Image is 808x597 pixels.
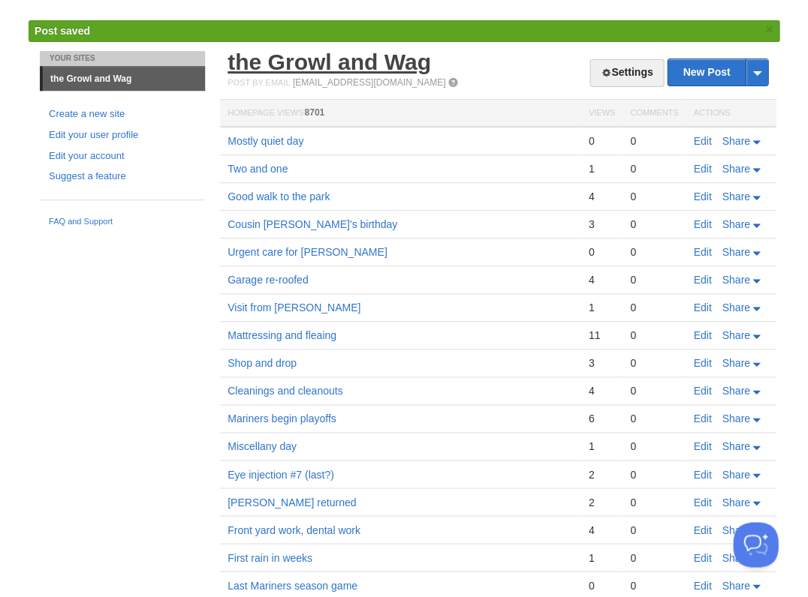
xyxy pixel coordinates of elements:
[630,217,678,231] div: 0
[693,163,711,175] a: Edit
[722,579,749,591] span: Share
[693,496,711,508] a: Edit
[693,551,711,563] a: Edit
[630,162,678,175] div: 0
[630,245,678,259] div: 0
[228,246,387,258] a: Urgent care for [PERSON_NAME]
[693,135,711,147] a: Edit
[49,215,196,229] a: FAQ and Support
[49,169,196,184] a: Suggest a feature
[220,100,580,127] th: Homepage Views
[588,412,614,425] div: 6
[40,51,205,66] li: Your Sites
[228,190,330,202] a: Good walk to the park
[228,385,342,397] a: Cleanings and cleanouts
[228,579,357,591] a: Last Mariners season game
[588,467,614,481] div: 2
[588,550,614,564] div: 1
[293,77,445,88] a: [EMAIL_ADDRESS][DOMAIN_NAME]
[693,329,711,341] a: Edit
[228,412,336,424] a: Mariners begin playoffs
[588,217,614,231] div: 3
[630,523,678,536] div: 0
[228,468,334,480] a: Eye injection #7 (last?)
[693,218,711,230] a: Edit
[228,49,431,74] a: the Growl and Wag
[733,522,778,567] iframe: Help Scout Beacon - Open
[722,218,749,230] span: Share
[588,328,614,342] div: 11
[630,384,678,397] div: 0
[693,357,711,369] a: Edit
[693,385,711,397] a: Edit
[49,127,196,143] a: Edit your user profile
[228,329,336,341] a: Mattressing and fleaing
[722,440,749,452] span: Share
[630,439,678,453] div: 0
[693,579,711,591] a: Edit
[228,274,308,286] a: Garage re-roofed
[693,468,711,480] a: Edit
[630,550,678,564] div: 0
[228,78,290,87] span: Post by Email
[693,412,711,424] a: Edit
[693,246,711,258] a: Edit
[304,107,324,118] span: 8701
[588,439,614,453] div: 1
[722,496,749,508] span: Share
[722,301,749,313] span: Share
[630,134,678,148] div: 0
[630,273,678,286] div: 0
[228,523,360,535] a: Front yard work, dental work
[630,578,678,592] div: 0
[588,245,614,259] div: 0
[588,273,614,286] div: 4
[722,246,749,258] span: Share
[693,301,711,313] a: Edit
[580,100,622,127] th: Views
[722,523,749,535] span: Share
[588,301,614,314] div: 1
[588,523,614,536] div: 4
[762,20,776,39] a: ×
[35,25,90,37] span: Post saved
[49,106,196,122] a: Create a new site
[693,274,711,286] a: Edit
[589,59,664,87] a: Settings
[722,190,749,202] span: Share
[588,190,614,203] div: 4
[630,467,678,481] div: 0
[228,551,312,563] a: First rain in weeks
[630,328,678,342] div: 0
[722,412,749,424] span: Share
[228,301,360,313] a: Visit from [PERSON_NAME]
[630,412,678,425] div: 0
[630,190,678,203] div: 0
[630,495,678,508] div: 0
[693,190,711,202] a: Edit
[228,357,297,369] a: Shop and drop
[668,59,767,85] a: New Post
[722,329,749,341] span: Share
[630,356,678,370] div: 0
[693,523,711,535] a: Edit
[693,440,711,452] a: Edit
[588,384,614,397] div: 4
[722,135,749,147] span: Share
[722,468,749,480] span: Share
[588,134,614,148] div: 0
[588,162,614,175] div: 1
[588,495,614,508] div: 2
[722,163,749,175] span: Share
[228,135,303,147] a: Mostly quiet day
[630,301,678,314] div: 0
[588,356,614,370] div: 3
[228,440,297,452] a: Miscellany day
[722,357,749,369] span: Share
[228,163,288,175] a: Two and one
[43,67,205,91] a: the Growl and Wag
[49,148,196,164] a: Edit your account
[686,100,776,127] th: Actions
[623,100,686,127] th: Comments
[722,551,749,563] span: Share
